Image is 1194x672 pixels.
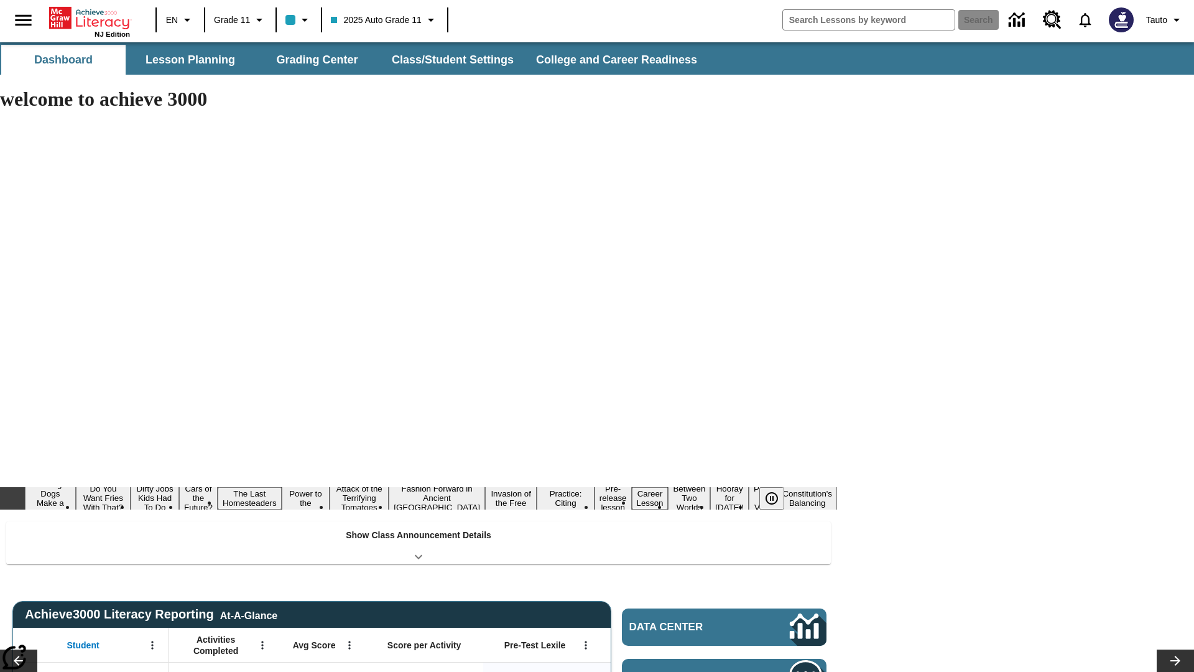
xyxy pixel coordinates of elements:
a: Data Center [622,609,826,646]
button: Open side menu [5,2,42,39]
button: Slide 8 Fashion Forward in Ancient Rome [389,482,485,514]
button: Select a new avatar [1101,4,1141,36]
span: Achieve3000 Literacy Reporting [25,607,277,622]
button: Grade: Grade 11, Select a grade [209,9,272,31]
button: Slide 7 Attack of the Terrifying Tomatoes [330,482,389,514]
span: Pre-Test Lexile [504,640,566,651]
button: Slide 9 The Invasion of the Free CD [485,478,537,519]
button: Slide 12 Career Lesson [632,487,669,510]
button: Class/Student Settings [382,45,524,75]
button: Slide 15 Point of View [749,482,777,514]
span: Avg Score [293,640,336,651]
a: Data Center [1001,3,1035,37]
a: Notifications [1069,4,1101,36]
div: At-A-Glance [220,608,277,622]
button: Open Menu [340,636,359,655]
button: Slide 1 Diving Dogs Make a Splash [25,478,76,519]
span: NJ Edition [95,30,130,38]
span: Tauto [1146,14,1167,27]
div: Home [49,4,130,38]
button: Slide 4 Cars of the Future? [179,482,218,514]
button: Language: EN, Select a language [160,9,200,31]
span: Student [67,640,99,651]
button: Slide 5 The Last Homesteaders [218,487,282,510]
button: Pause [759,487,784,510]
button: Class color is light blue. Change class color [280,9,317,31]
button: College and Career Readiness [526,45,707,75]
button: Lesson carousel, Next [1157,650,1194,672]
button: Slide 11 Pre-release lesson [595,482,632,514]
div: Pause [759,487,797,510]
a: Resource Center, Will open in new tab [1035,3,1069,37]
button: Slide 6 Solar Power to the People [282,478,330,519]
button: Slide 2 Do You Want Fries With That? [76,482,131,514]
span: Grade 11 [214,14,250,27]
span: 2025 Auto Grade 11 [331,14,421,27]
span: EN [166,14,178,27]
button: Open Menu [576,636,595,655]
button: Slide 3 Dirty Jobs Kids Had To Do [131,482,179,514]
button: Class: 2025 Auto Grade 11, Select your class [326,9,443,31]
button: Profile/Settings [1141,9,1189,31]
button: Dashboard [1,45,126,75]
a: Home [49,6,130,30]
span: Activities Completed [175,634,257,656]
button: Lesson Planning [128,45,252,75]
div: Show Class Announcement Details [6,521,831,564]
button: Open Menu [143,636,162,655]
input: search field [783,10,955,30]
button: Open Menu [253,636,272,655]
p: Show Class Announcement Details [346,529,491,542]
button: Slide 16 The Constitution's Balancing Act [777,478,837,519]
span: Score per Activity [387,640,461,651]
button: Slide 13 Between Two Worlds [668,482,710,514]
button: Grading Center [255,45,379,75]
button: Slide 10 Mixed Practice: Citing Evidence [537,478,594,519]
span: Data Center [629,621,747,633]
img: Avatar [1109,7,1134,32]
button: Slide 14 Hooray for Constitution Day! [710,482,749,514]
